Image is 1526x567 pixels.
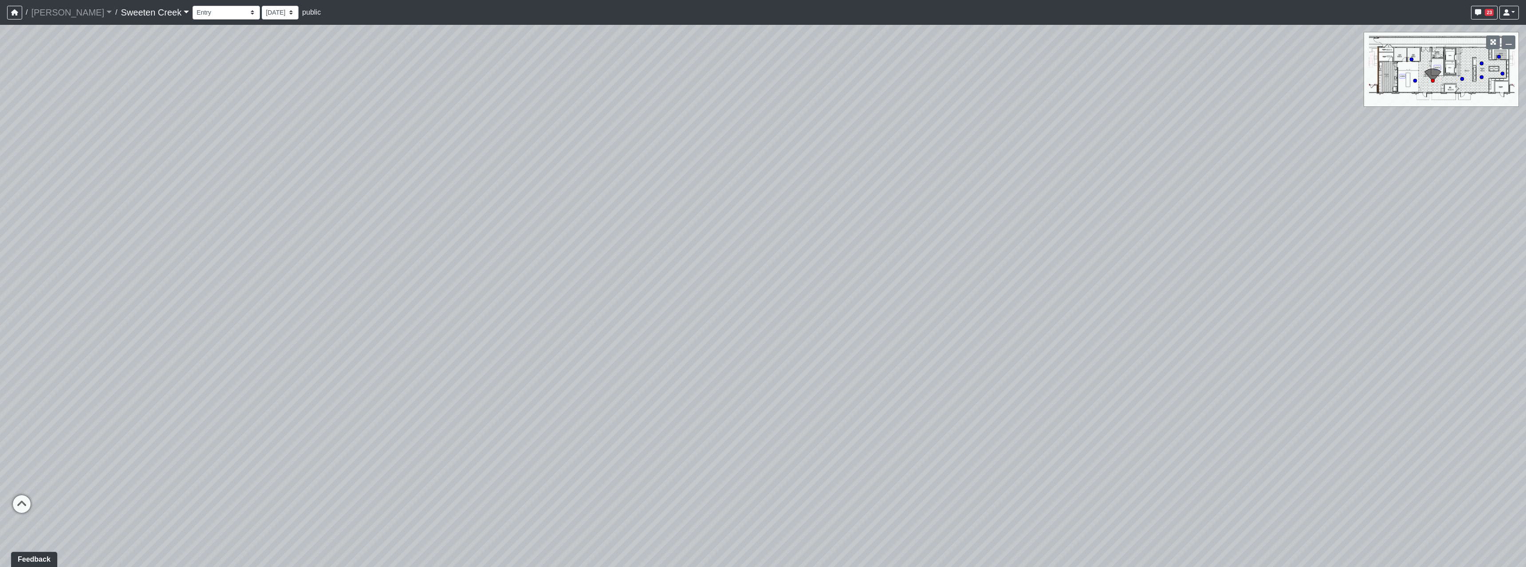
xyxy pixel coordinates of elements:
span: public [302,8,321,16]
a: Sweeten Creek [121,4,189,21]
span: 23 [1485,9,1494,16]
button: 23 [1471,6,1498,20]
span: / [22,4,31,21]
a: [PERSON_NAME] [31,4,112,21]
iframe: Ybug feedback widget [7,549,59,567]
span: / [112,4,121,21]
